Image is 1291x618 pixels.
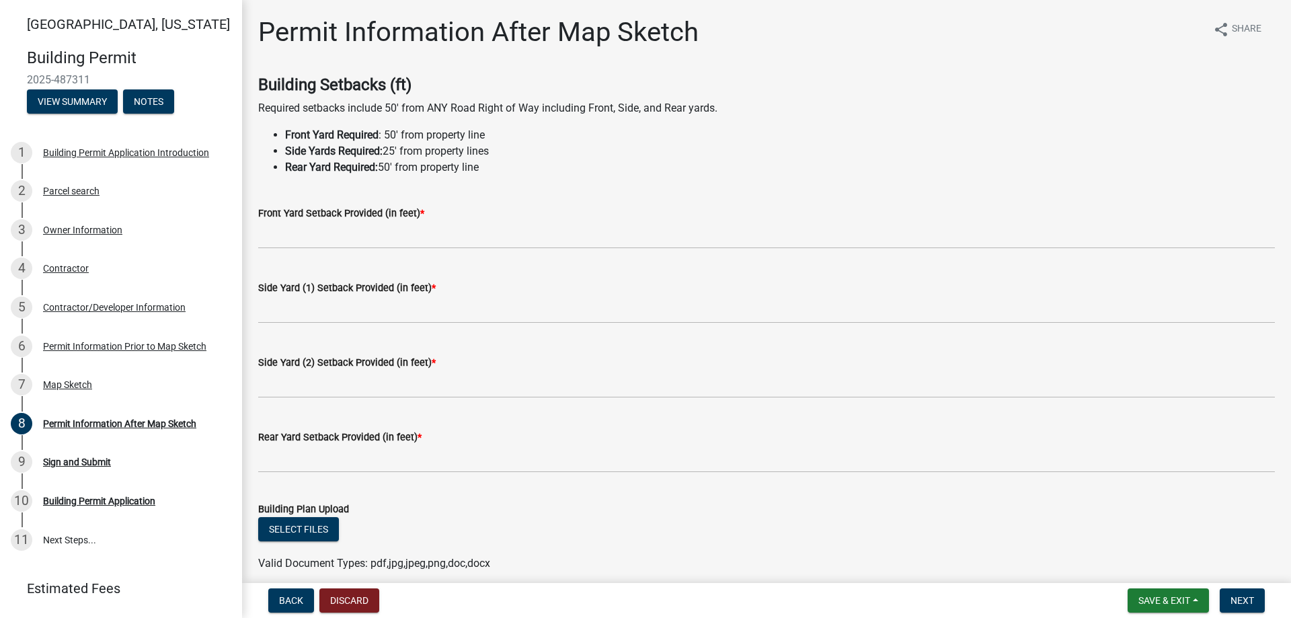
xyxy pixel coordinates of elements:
h4: Building Permit [27,48,231,68]
span: [GEOGRAPHIC_DATA], [US_STATE] [27,16,230,32]
button: Notes [123,89,174,114]
span: Back [279,595,303,606]
div: Contractor [43,264,89,273]
button: View Summary [27,89,118,114]
div: 1 [11,142,32,163]
span: Save & Exit [1138,595,1190,606]
li: : 50' from property line [285,127,1275,143]
strong: Front Yard Required [285,128,379,141]
div: 3 [11,219,32,241]
button: Select files [258,517,339,541]
label: Side Yard (2) Setback Provided (in feet) [258,358,436,368]
div: Map Sketch [43,380,92,389]
label: Front Yard Setback Provided (in feet) [258,209,424,219]
div: 11 [11,529,32,551]
div: Parcel search [43,186,100,196]
span: Next [1230,595,1254,606]
span: Valid Document Types: pdf,jpg,jpeg,png,doc,docx [258,557,490,570]
span: Share [1232,22,1261,38]
wm-modal-confirm: Summary [27,97,118,108]
div: Building Permit Application Introduction [43,148,209,157]
div: 5 [11,297,32,318]
strong: Building Setbacks (ft) [258,75,412,94]
button: Discard [319,588,379,613]
div: 7 [11,374,32,395]
div: Sign and Submit [43,457,111,467]
div: 2 [11,180,32,202]
div: 8 [11,413,32,434]
h1: Permit Information After Map Sketch [258,16,699,48]
button: Next [1220,588,1265,613]
p: Required setbacks include 50' from ANY Road Right of Way including Front, Side, and Rear yards. [258,100,1275,116]
div: 9 [11,451,32,473]
strong: Side Yards Required: [285,145,383,157]
li: 25' from property lines [285,143,1275,159]
button: shareShare [1202,16,1272,42]
span: 2025-487311 [27,73,215,86]
wm-modal-confirm: Notes [123,97,174,108]
div: Contractor/Developer Information [43,303,186,312]
div: 10 [11,490,32,512]
div: Owner Information [43,225,122,235]
label: Building Plan Upload [258,505,349,514]
button: Back [268,588,314,613]
i: share [1213,22,1229,38]
div: Permit Information Prior to Map Sketch [43,342,206,351]
strong: Rear Yard Required: [285,161,378,173]
div: Permit Information After Map Sketch [43,419,196,428]
a: Estimated Fees [11,575,221,602]
label: Side Yard (1) Setback Provided (in feet) [258,284,436,293]
label: Rear Yard Setback Provided (in feet) [258,433,422,442]
li: 50' from property line [285,159,1275,176]
div: 4 [11,258,32,279]
div: Building Permit Application [43,496,155,506]
button: Save & Exit [1128,588,1209,613]
div: 6 [11,336,32,357]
